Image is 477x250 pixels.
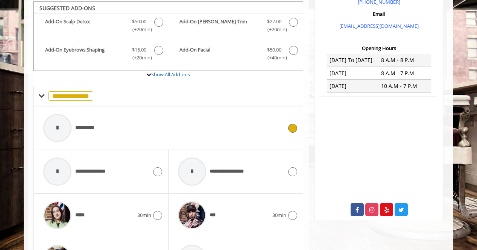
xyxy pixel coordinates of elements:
[263,54,285,62] span: (+40min )
[137,211,151,219] span: 30min
[128,26,150,33] span: (+20min )
[379,80,431,92] td: 10 A.M - 7 P.M
[379,54,431,67] td: 8 A.M - 8 P.M
[379,67,431,80] td: 8 A.M - 7 P.M
[321,45,437,51] h3: Opening Hours
[132,18,146,26] span: $50.00
[323,11,435,17] h3: Email
[38,18,164,35] label: Add-On Scalp Detox
[179,18,259,33] b: Add-On [PERSON_NAME] Trim
[172,18,299,35] label: Add-On Beard Trim
[128,54,150,62] span: (+20min )
[151,71,190,78] a: Show All Add-ons
[45,46,125,62] b: Add-On Eyebrows Shaping
[327,54,379,67] td: [DATE] To [DATE]
[132,46,146,54] span: $15.00
[33,1,303,71] div: The Made Man Haircut Add-onS
[339,23,419,29] a: [EMAIL_ADDRESS][DOMAIN_NAME]
[38,46,164,64] label: Add-On Eyebrows Shaping
[272,211,286,219] span: 30min
[45,18,125,33] b: Add-On Scalp Detox
[267,18,281,26] span: $27.00
[327,67,379,80] td: [DATE]
[172,46,299,64] label: Add-On Facial
[263,26,285,33] span: (+20min )
[267,46,281,54] span: $50.00
[327,80,379,92] td: [DATE]
[179,46,259,62] b: Add-On Facial
[39,5,95,12] b: SUGGESTED ADD-ONS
